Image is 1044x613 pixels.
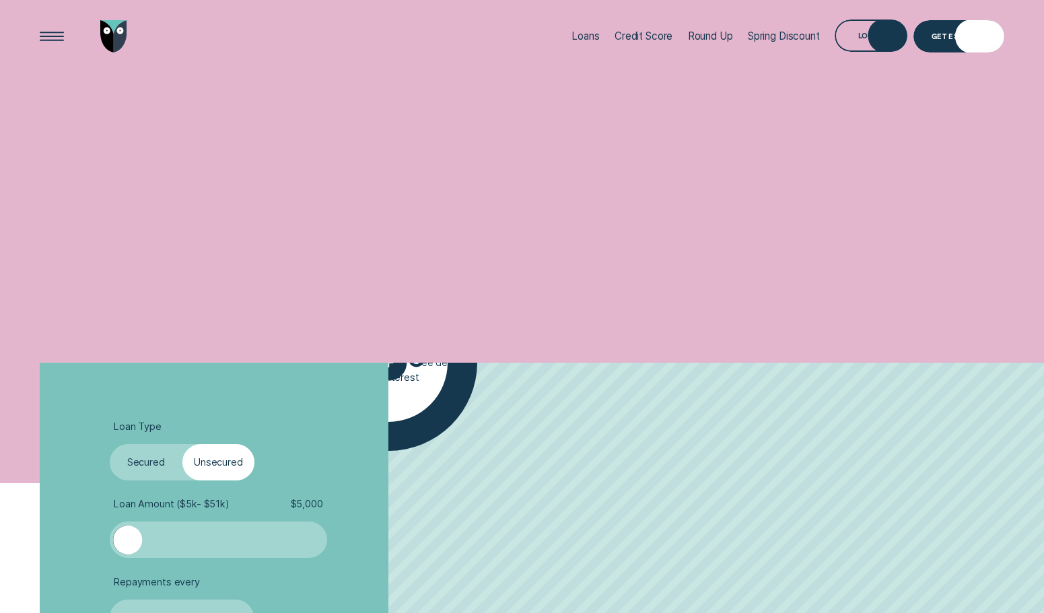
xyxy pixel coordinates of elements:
div: Round Up [688,30,733,42]
label: Secured [110,444,182,480]
span: Loan Amount ( $5k - $51k ) [114,498,230,510]
span: Loan Type [114,421,162,433]
a: Get Estimate [913,20,1004,52]
label: Unsecured [182,444,255,480]
div: Loans [571,30,599,42]
span: Repayments every [114,576,200,588]
button: Log in [835,20,907,52]
img: Wisr [100,20,127,52]
button: Open Menu [36,20,68,52]
h4: Doing the maths is smart [40,114,354,266]
div: Spring Discount [748,30,820,42]
span: $ 5,000 [291,498,323,510]
div: Credit Score [615,30,672,42]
